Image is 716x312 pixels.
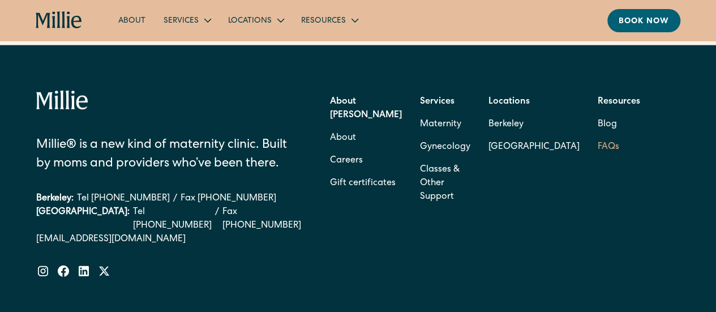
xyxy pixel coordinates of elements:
div: [GEOGRAPHIC_DATA]: [36,206,130,233]
a: Book now [607,9,680,32]
a: About [330,127,356,149]
div: / [173,192,177,206]
div: Berkeley: [36,192,74,206]
div: Services [164,15,199,27]
div: Locations [219,11,292,29]
a: FAQs [598,136,619,159]
a: Blog [598,113,617,136]
a: Maternity [420,113,461,136]
strong: Locations [488,97,530,106]
a: Classes & Other Support [420,159,470,208]
div: Resources [292,11,366,29]
a: About [109,11,155,29]
strong: About [PERSON_NAME] [330,97,402,120]
div: Millie® is a new kind of maternity clinic. Built by moms and providers who’ve been there. [36,136,301,174]
a: home [36,11,82,29]
a: Gynecology [420,136,470,159]
div: Locations [228,15,272,27]
a: Tel [PHONE_NUMBER] [133,206,212,233]
a: [EMAIL_ADDRESS][DOMAIN_NAME] [36,233,301,246]
div: Resources [301,15,346,27]
a: Berkeley [488,113,580,136]
strong: Services [420,97,455,106]
div: / [215,206,219,233]
strong: Resources [598,97,640,106]
a: Gift certificates [330,172,396,195]
a: [GEOGRAPHIC_DATA] [488,136,580,159]
a: Fax [PHONE_NUMBER] [222,206,301,233]
a: Fax [PHONE_NUMBER] [181,192,276,206]
div: Services [155,11,219,29]
div: Book now [619,16,669,28]
a: Careers [330,149,363,172]
a: Tel [PHONE_NUMBER] [77,192,170,206]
